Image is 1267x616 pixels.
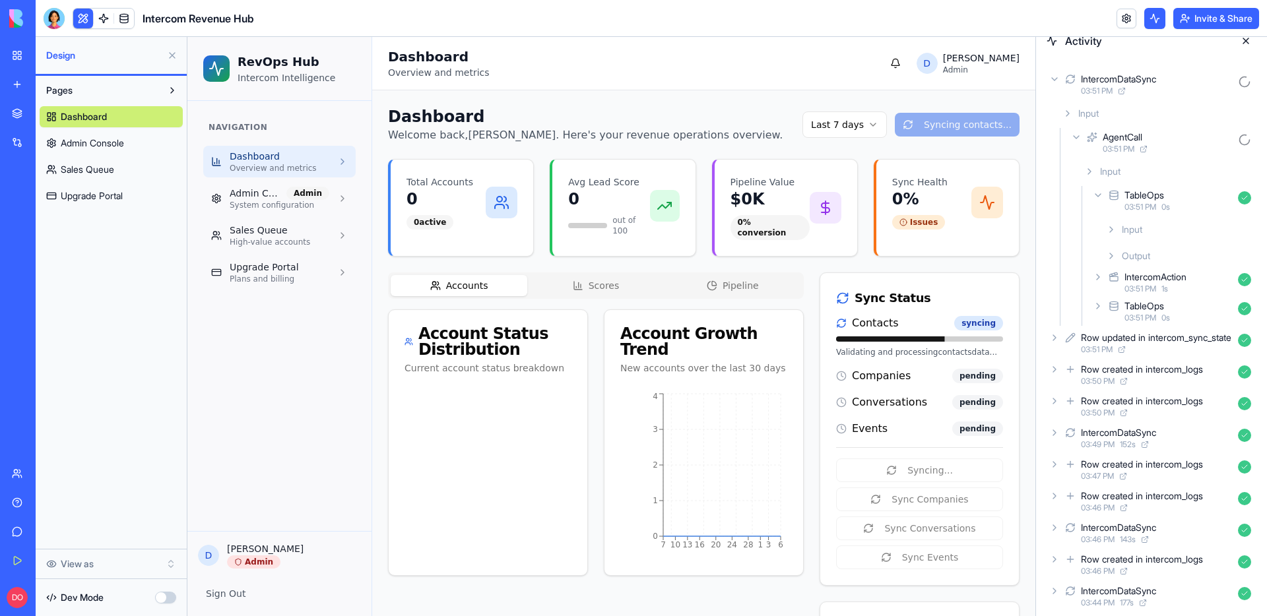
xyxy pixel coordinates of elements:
[1161,313,1170,323] span: 0 s
[433,324,600,338] div: New accounts over the last 30 days
[1122,249,1150,262] span: Output
[465,459,471,468] tspan: 1
[465,388,471,397] tspan: 3
[665,357,740,373] span: conversations
[765,332,816,346] div: pending
[765,358,816,373] div: pending
[765,385,816,399] div: pending
[219,152,286,173] p: 0
[1081,598,1115,608] span: 03:44 PM
[1124,313,1156,323] span: 03:51 PM
[1081,426,1156,439] div: IntercomDataSync
[705,139,760,152] p: Sync Health
[543,152,622,173] p: $ 0 K
[1120,534,1136,545] span: 143 s
[9,9,91,28] img: logo
[61,189,123,202] span: Upgrade Portal
[579,503,584,512] tspan: 3
[523,503,533,512] tspan: 20
[1124,202,1156,212] span: 03:51 PM
[1173,8,1259,29] button: Invite & Share
[1081,408,1115,418] span: 03:50 PM
[473,503,478,512] tspan: 7
[1081,584,1156,598] div: IntercomDataSync
[433,289,600,321] div: Account Growth Trend
[465,495,471,504] tspan: 0
[665,331,723,347] span: companies
[219,178,266,193] div: 0 active
[40,133,183,154] a: Admin Console
[1081,344,1113,355] span: 03:51 PM
[1124,189,1164,202] div: TableOps
[1081,458,1203,471] div: Row created in intercom_logs
[543,178,622,203] div: 0 % conversion
[1124,299,1164,313] div: TableOps
[1081,331,1231,344] div: Row updated in intercom_sync_state
[203,238,340,259] button: Accounts
[1122,223,1142,236] span: Input
[1081,439,1115,450] span: 03:49 PM
[340,238,476,259] button: Scores
[1081,489,1203,503] div: Row created in intercom_logs
[1081,73,1156,86] div: IntercomDataSync
[143,11,254,26] span: Intercom Revenue Hub
[61,591,104,604] span: Dev Mode
[665,278,711,294] span: contacts
[483,503,493,512] tspan: 10
[665,384,700,400] span: events
[40,106,183,127] a: Dashboard
[649,310,816,321] div: Validating and processing contacts data...
[40,80,162,101] button: Pages
[201,90,595,106] p: Welcome back, [PERSON_NAME] . Here's your revenue operations overview.
[1103,131,1142,144] div: AgentCall
[1124,284,1156,294] span: 03:51 PM
[1081,553,1203,566] div: Row created in intercom_logs
[219,139,286,152] p: Total Accounts
[201,69,595,90] h1: Dashboard
[61,557,94,570] span: View as
[649,252,816,270] div: Sync Status
[507,503,517,512] tspan: 16
[1081,376,1115,386] span: 03:50 PM
[1124,270,1186,284] div: IntercomAction
[540,503,550,512] tspan: 24
[767,279,816,293] div: syncing
[7,587,28,608] span: DO
[381,139,463,152] p: Avg Lead Score
[425,178,463,199] span: out of 100
[465,355,471,364] tspan: 4
[1081,521,1156,534] div: IntercomDataSync
[495,503,505,512] tspan: 13
[1078,107,1099,120] span: Input
[46,84,73,97] span: Pages
[1081,503,1115,513] span: 03:46 PM
[1161,202,1170,212] span: 0 s
[705,178,758,193] div: Issues
[217,324,384,338] div: Current account status breakdown
[543,139,622,152] p: Pipeline Value
[1081,394,1203,408] div: Row created in intercom_logs
[217,289,384,321] div: Account Status Distribution
[570,503,575,512] tspan: 1
[187,37,1035,616] iframe: To enrich screen reader interactions, please activate Accessibility in Grammarly extension settings
[705,152,760,173] p: 0 %
[1081,534,1115,545] span: 03:46 PM
[40,159,183,180] a: Sales Queue
[591,503,596,512] tspan: 6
